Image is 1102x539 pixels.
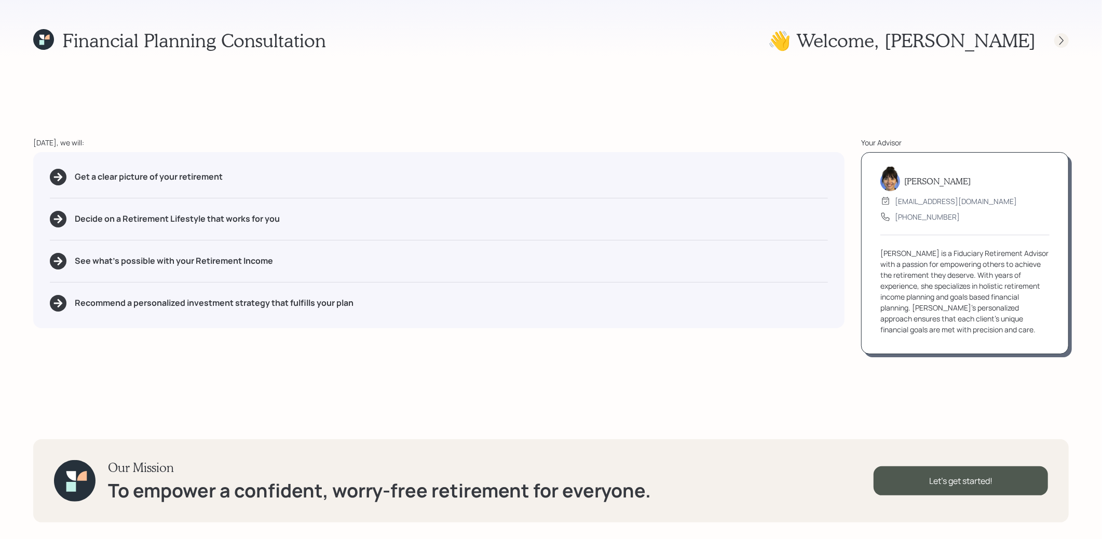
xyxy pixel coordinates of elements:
[895,196,1017,207] div: [EMAIL_ADDRESS][DOMAIN_NAME]
[108,479,651,502] h1: To empower a confident, worry-free retirement for everyone.
[880,166,900,191] img: treva-nostdahl-headshot.png
[768,29,1036,51] h1: 👋 Welcome , [PERSON_NAME]
[108,460,651,475] h3: Our Mission
[874,466,1048,495] div: Let's get started!
[904,176,971,186] h5: [PERSON_NAME]
[75,214,280,224] h5: Decide on a Retirement Lifestyle that works for you
[75,256,273,266] h5: See what's possible with your Retirement Income
[75,172,223,182] h5: Get a clear picture of your retirement
[75,298,353,308] h5: Recommend a personalized investment strategy that fulfills your plan
[861,137,1069,148] div: Your Advisor
[33,137,845,148] div: [DATE], we will:
[895,211,960,222] div: [PHONE_NUMBER]
[62,29,326,51] h1: Financial Planning Consultation
[880,248,1050,335] div: [PERSON_NAME] is a Fiduciary Retirement Advisor with a passion for empowering others to achieve t...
